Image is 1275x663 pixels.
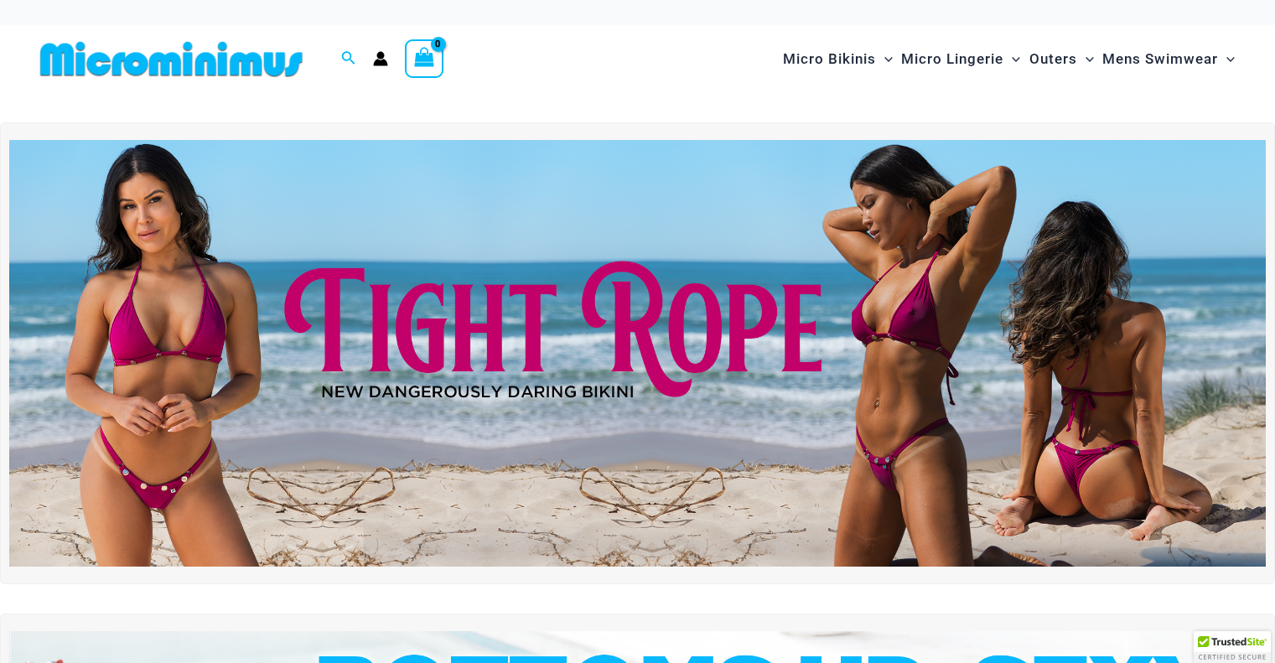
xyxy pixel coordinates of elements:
[776,31,1241,87] nav: Site Navigation
[1098,34,1239,85] a: Mens SwimwearMenu ToggleMenu Toggle
[1194,631,1271,663] div: TrustedSite Certified
[876,38,893,80] span: Menu Toggle
[1218,38,1235,80] span: Menu Toggle
[34,40,309,78] img: MM SHOP LOGO FLAT
[1025,34,1098,85] a: OutersMenu ToggleMenu Toggle
[901,38,1003,80] span: Micro Lingerie
[779,34,897,85] a: Micro BikinisMenu ToggleMenu Toggle
[9,140,1266,567] img: Tight Rope Pink Bikini
[1102,38,1218,80] span: Mens Swimwear
[1077,38,1094,80] span: Menu Toggle
[897,34,1024,85] a: Micro LingerieMenu ToggleMenu Toggle
[373,51,388,66] a: Account icon link
[405,39,443,78] a: View Shopping Cart, empty
[783,38,876,80] span: Micro Bikinis
[341,49,356,70] a: Search icon link
[1029,38,1077,80] span: Outers
[1003,38,1020,80] span: Menu Toggle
